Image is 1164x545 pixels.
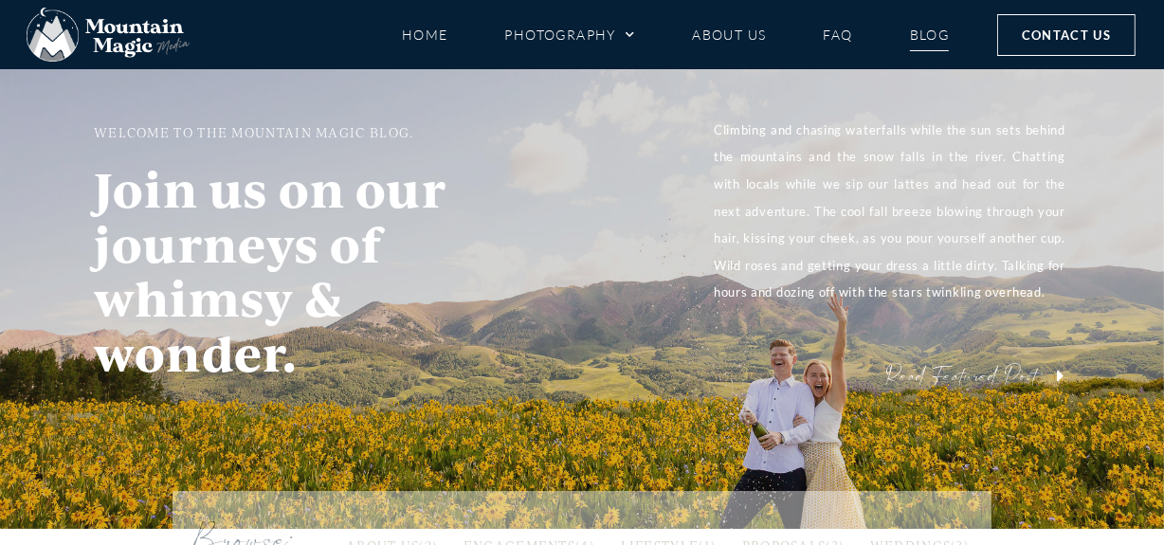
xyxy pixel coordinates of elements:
h2: Join us on our journeys of whimsy & wonder. [94,162,509,380]
h2: WELCOME TO THE MOUNTAIN MAGIC BLOG. [94,121,509,143]
a: Blog [910,18,950,51]
span: Contact Us [1022,25,1111,45]
span: Read Featured Post [886,357,1038,395]
img: Mountain Magic Media photography logo Crested Butte Photographer [27,8,190,63]
p: Climbing and chasing waterfalls while the sun sets behind the mountains and the snow falls in the... [714,117,1065,306]
a: About Us [692,18,766,51]
a: FAQ [823,18,852,51]
nav: Menu [402,18,950,51]
a: Read Featured Post [886,357,1065,396]
a: Contact Us [997,14,1136,56]
a: Photography [504,18,635,51]
a: Home [402,18,448,51]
